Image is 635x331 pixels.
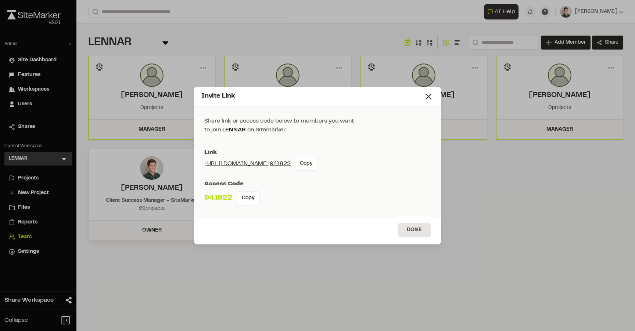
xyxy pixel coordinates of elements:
[204,159,291,168] a: [URL][DOMAIN_NAME]941822
[295,157,317,171] button: Copy
[222,127,246,132] span: LENNAR
[204,193,233,204] p: 941822
[201,91,423,101] div: Invite Link
[398,223,431,237] button: Done
[237,191,259,205] button: Copy
[204,148,431,157] p: Link
[204,179,431,188] p: Access Code
[204,117,431,139] p: Share link or access code below to members you want to join on Sitemarker.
